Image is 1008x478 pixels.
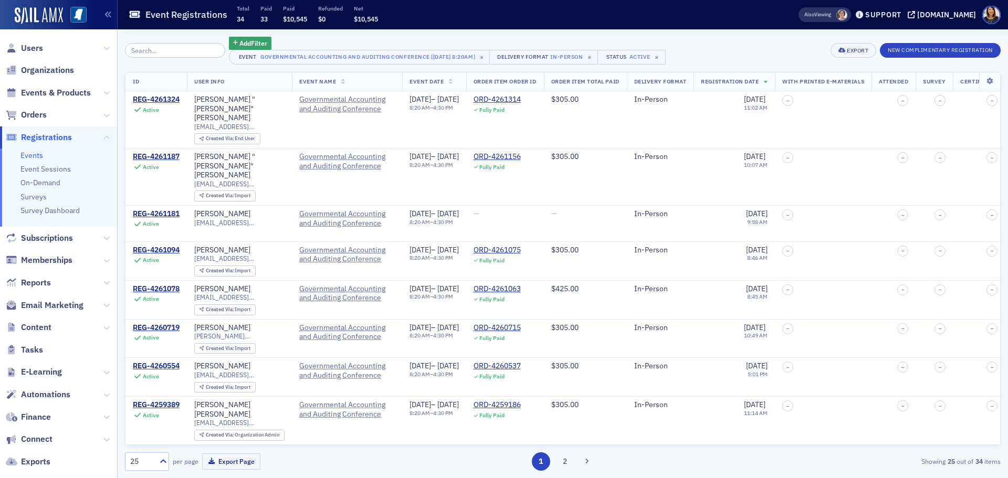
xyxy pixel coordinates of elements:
span: – [901,155,905,161]
div: ORD-4260537 [474,362,521,371]
p: Net [354,5,378,12]
span: – [991,212,994,218]
a: REG-4261181 [133,209,180,219]
a: ORD-4259186 [474,400,521,410]
div: Active [143,107,159,113]
span: – [939,248,942,254]
span: User Info [194,78,225,85]
span: [DATE] [746,245,768,254]
time: 8:20 AM [409,332,430,339]
a: Memberships [6,254,72,266]
span: Event Name [299,78,336,85]
a: Governmental Accounting and Auditing Conference [299,400,395,419]
div: – [409,400,459,410]
a: Content [6,322,51,333]
span: [DATE] [744,152,765,161]
div: Import [206,307,251,313]
span: $0 [318,15,325,23]
time: 8:46 AM [747,254,768,261]
a: E-Learning [6,366,62,378]
span: Tasks [21,344,43,356]
span: [DATE] [744,400,765,409]
div: ORD-4261314 [474,95,521,104]
div: Import [206,385,251,390]
div: In-Person [634,152,687,162]
span: – [901,286,905,293]
div: – [409,371,459,378]
button: 1 [532,452,550,471]
span: 33 [260,15,268,23]
h1: Event Registrations [145,8,227,21]
div: Fully Paid [479,107,505,113]
span: $305.00 [551,94,579,104]
p: Paid [283,5,307,12]
span: [DATE] [437,245,459,254]
div: Active [629,54,650,60]
div: Status [605,54,627,60]
a: Event Sessions [20,164,71,174]
div: – [409,293,459,300]
time: 4:30 PM [433,332,453,339]
time: 4:30 PM [433,254,453,261]
span: – [786,212,790,218]
div: In-Person [634,95,687,104]
span: $10,545 [283,15,307,23]
a: Surveys [20,192,47,201]
a: Reports [6,277,51,289]
span: Created Via : [206,192,235,199]
div: Support [865,10,901,19]
span: Order Item Order ID [474,78,537,85]
span: Governmental Accounting and Auditing Conference [299,284,395,303]
p: Total [237,5,249,12]
a: Connect [6,433,52,445]
span: [DATE] [437,284,459,293]
span: [EMAIL_ADDRESS][DOMAIN_NAME] [194,123,285,131]
span: [DATE] [409,152,431,161]
a: REG-4261078 [133,284,180,294]
div: Fully Paid [479,373,505,380]
div: – [409,152,459,162]
a: [PERSON_NAME] [194,362,250,371]
span: [DATE] [746,361,768,370]
time: 4:30 PM [433,370,453,378]
div: Active [143,373,159,380]
span: – [901,364,905,370]
div: Active [143,220,159,227]
span: Registrations [21,132,72,143]
span: Survey [923,78,946,85]
span: – [991,98,994,104]
span: [DATE] [746,284,768,293]
span: [EMAIL_ADDRESS][DOMAIN_NAME] [194,180,285,188]
div: – [409,362,459,371]
time: 8:20 AM [409,370,430,378]
span: – [939,155,942,161]
span: ID [133,78,139,85]
span: $305.00 [551,152,579,161]
a: REG-4260719 [133,323,180,333]
span: – [901,325,905,332]
a: [PERSON_NAME] [194,284,250,294]
a: REG-4261324 [133,95,180,104]
div: In-Person [634,362,687,371]
span: E-Learning [21,366,62,378]
div: REG-4261094 [133,246,180,255]
a: Governmental Accounting and Auditing Conference [299,246,395,264]
a: Users [6,43,43,54]
span: [DATE] [409,284,431,293]
span: [EMAIL_ADDRESS][DOMAIN_NAME][US_STATE] [194,293,285,301]
span: [PERSON_NAME][EMAIL_ADDRESS][DOMAIN_NAME] [194,332,285,340]
span: Lydia Carlisle [836,9,847,20]
span: × [477,52,487,62]
span: Orders [21,109,47,121]
a: Subscriptions [6,232,73,244]
span: $305.00 [551,400,579,409]
button: [DOMAIN_NAME] [908,11,980,18]
span: [DATE] [437,361,459,370]
a: Governmental Accounting and Auditing Conference [299,95,395,113]
span: [DATE] [409,361,431,370]
span: × [585,52,594,62]
div: Created Via: Import [194,304,256,315]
